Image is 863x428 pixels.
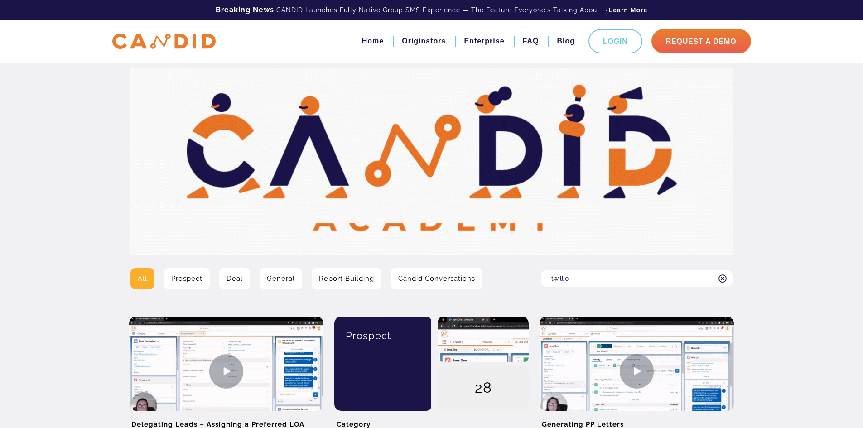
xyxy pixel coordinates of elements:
[130,68,733,255] img: Video Library Hero
[540,317,734,426] img: Generating PP Letters Video
[164,268,210,289] a: Prospect
[464,34,504,49] a: Enterprise
[438,366,529,412] div: 28
[588,29,642,53] a: Login
[609,5,647,14] a: Learn More
[130,268,154,289] a: All
[651,29,751,53] a: Request A Demo
[362,34,384,49] a: Home
[523,34,539,49] a: FAQ
[216,5,276,14] b: Breaking News:
[341,317,425,355] div: Prospect
[219,268,250,289] a: Deal
[557,34,575,49] a: Blog
[391,268,482,289] a: Candid Conversations
[260,268,302,289] a: General
[312,268,381,289] a: Report Building
[129,317,323,426] img: Delegating Leads – Assigning a Preferred LOA Video
[112,34,216,49] img: CANDID APP
[402,34,446,49] a: Originators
